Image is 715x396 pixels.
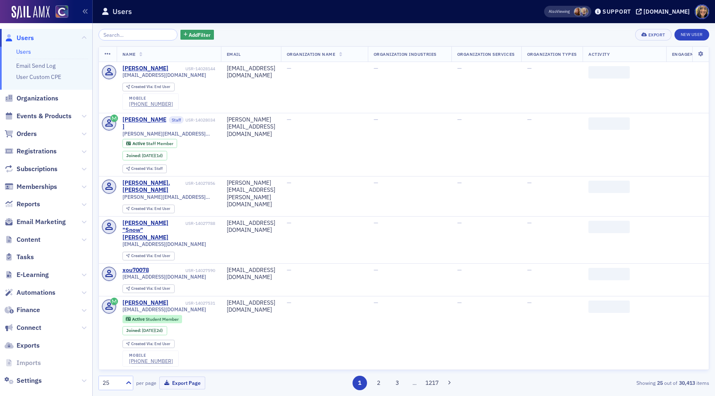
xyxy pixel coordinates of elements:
span: Automations [17,288,55,297]
span: Organization Name [287,51,336,57]
span: Staff Member [146,141,173,146]
span: Add Filter [189,31,211,38]
a: Organizations [5,94,58,103]
span: — [374,116,378,123]
div: Export [648,33,665,37]
div: End User [131,207,170,211]
span: ‌ [588,268,630,280]
span: — [287,219,291,227]
span: Tasks [17,253,34,262]
strong: 25 [655,379,664,386]
a: Users [5,33,34,43]
a: Active Student Member [126,316,178,322]
div: Created Via: End User [122,340,175,348]
span: Name [122,51,136,57]
button: 1 [353,376,367,390]
a: Email Marketing [5,217,66,227]
input: Search… [98,29,178,41]
div: Also [549,9,557,14]
span: — [287,179,291,186]
span: — [457,299,462,306]
span: Content [17,235,41,244]
span: … [409,379,420,386]
span: Reports [17,200,40,209]
span: — [527,219,532,227]
span: Subscriptions [17,165,58,174]
div: Created Via: End User [122,83,175,91]
span: Joined : [126,153,142,158]
span: — [374,266,378,274]
div: [PERSON_NAME] [122,65,168,72]
h1: Users [113,7,132,17]
span: Email Marketing [17,217,66,227]
div: Joined: 2025-09-15 00:00:00 [122,326,167,335]
span: Orders [17,129,37,138]
span: — [457,266,462,274]
span: Users [17,33,34,43]
strong: 30,413 [677,379,696,386]
a: Finance [5,305,40,315]
span: Profile [695,5,709,19]
a: Orders [5,129,37,138]
a: User Custom CPE [16,73,61,81]
div: Staff [131,167,163,171]
span: [EMAIL_ADDRESS][DOMAIN_NAME] [122,306,206,313]
span: Sheila Duggan [574,7,583,16]
div: [PERSON_NAME] [122,116,168,131]
span: — [457,219,462,227]
span: ‌ [588,66,630,79]
a: Content [5,235,41,244]
span: — [527,266,532,274]
span: [EMAIL_ADDRESS][DOMAIN_NAME] [122,241,206,247]
span: — [287,116,291,123]
span: [DATE] [142,153,155,158]
div: End User [131,254,170,258]
div: [EMAIL_ADDRESS][DOMAIN_NAME] [227,299,275,314]
div: Created Via: Staff [122,165,167,173]
span: — [374,179,378,186]
div: Created Via: End User [122,252,175,260]
a: [PHONE_NUMBER] [129,101,173,107]
span: — [457,116,462,123]
span: Staff [169,116,184,124]
a: SailAMX [12,6,50,19]
div: Created Via: End User [122,284,175,293]
span: Joined : [126,328,142,333]
span: Imports [17,358,41,367]
span: Active [132,141,146,146]
div: USR-14028144 [170,66,215,72]
img: SailAMX [55,5,68,18]
button: [DOMAIN_NAME] [636,9,693,14]
span: — [374,299,378,306]
a: [PERSON_NAME] [122,299,168,307]
span: Created Via : [131,84,154,89]
a: Automations [5,288,55,297]
span: ‌ [588,301,630,313]
span: Settings [17,376,42,385]
span: Events & Products [17,112,72,121]
span: Created Via : [131,286,154,291]
span: Active [132,316,146,322]
a: Subscriptions [5,165,58,174]
span: Organization Types [527,51,577,57]
div: 25 [103,379,121,387]
label: per page [136,379,156,386]
span: Organization Industries [374,51,437,57]
div: mobile [129,96,173,101]
button: 1217 [425,376,439,390]
span: [EMAIL_ADDRESS][DOMAIN_NAME] [122,72,206,78]
a: Memberships [5,182,57,191]
div: End User [131,286,170,291]
span: Connect [17,323,41,332]
span: Created Via : [131,206,154,211]
button: 2 [371,376,386,390]
div: [PERSON_NAME].[PERSON_NAME] [122,179,184,194]
span: ‌ [588,181,630,193]
span: — [374,219,378,227]
div: USR-14027856 [185,181,215,186]
span: [DATE] [142,327,155,333]
div: [PERSON_NAME] "Snow" [PERSON_NAME] [122,219,184,241]
div: USR-14027590 [150,268,215,273]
